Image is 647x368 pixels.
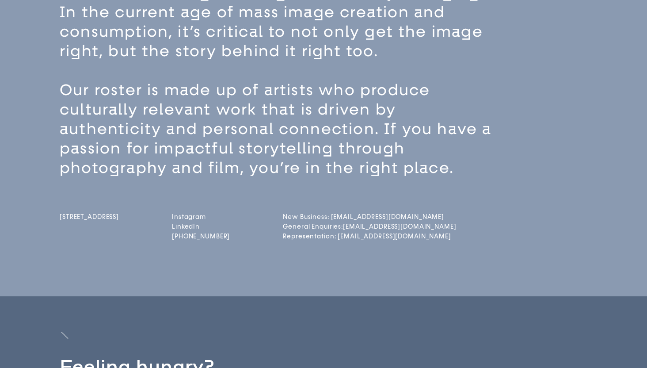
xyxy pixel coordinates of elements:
[172,233,230,240] a: [PHONE_NUMBER]
[60,213,119,221] span: [STREET_ADDRESS]
[283,223,353,230] a: General Enquiries:[EMAIL_ADDRESS][DOMAIN_NAME]
[283,213,353,221] a: New Business: [EMAIL_ADDRESS][DOMAIN_NAME]
[60,213,119,242] a: [STREET_ADDRESS]
[172,213,230,221] a: Instagram
[283,233,353,240] a: Representation: [EMAIL_ADDRESS][DOMAIN_NAME]
[60,80,506,178] p: Our roster is made up of artists who produce culturally relevant work that is driven by authentic...
[172,223,230,230] a: LinkedIn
